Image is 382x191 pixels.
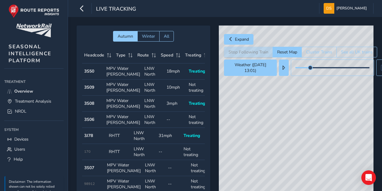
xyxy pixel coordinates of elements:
[361,170,376,185] div: Open Intercom Messenger
[107,144,132,160] td: RHTT
[224,60,277,76] button: Weather ([DATE] 13:01)
[143,160,166,176] td: LNW North
[157,144,181,160] td: --
[16,24,52,37] img: customer logo
[187,80,209,96] td: Not treating
[104,63,142,80] td: MPV Water [PERSON_NAME]
[105,160,143,176] td: MPV Water [PERSON_NAME]
[84,133,93,138] strong: 3J78
[9,43,51,64] span: SEASONAL INTELLIGENCE PLATFORM
[96,5,136,14] span: Live Tracking
[84,149,91,154] span: 170
[189,160,212,176] td: Not treating
[4,96,64,106] a: Treatment Analysis
[235,36,249,42] span: Expand
[4,154,64,164] a: Help
[336,47,377,57] button: See all UK trains
[4,125,64,134] div: System
[181,144,206,160] td: Not treating
[164,96,187,112] td: 3mph
[14,146,25,152] span: Users
[157,128,181,144] td: 31mph
[15,108,26,114] span: NROL
[118,33,133,39] span: Autumn
[113,31,137,42] button: Autumn
[132,128,157,144] td: LNW North
[4,106,64,116] a: NROL
[84,84,94,90] strong: 3S09
[132,144,157,160] td: LNW North
[137,52,149,58] span: Route
[15,98,51,104] span: Treatment Analysis
[84,101,94,106] strong: 3S08
[166,160,189,176] td: --
[116,52,126,58] span: Type
[164,112,187,128] td: --
[4,134,64,144] a: Devices
[301,47,336,57] button: Cluster Trains
[184,133,200,138] span: Treating
[324,3,334,14] img: diamond-layout
[84,68,94,74] strong: 3S50
[14,156,23,162] span: Help
[187,112,209,128] td: Not treating
[137,31,159,42] button: Winter
[336,3,367,14] span: [PERSON_NAME]
[189,101,205,106] span: Treating
[84,52,104,58] span: Headcode
[142,63,164,80] td: LNW North
[84,165,94,171] strong: 3S07
[164,33,169,39] span: All
[224,34,253,45] button: Expand
[104,112,142,128] td: MPV Water [PERSON_NAME]
[4,144,64,154] a: Users
[104,80,142,96] td: MPV Water [PERSON_NAME]
[324,3,369,14] button: [PERSON_NAME]
[14,136,29,142] span: Devices
[9,4,59,18] img: rr logo
[159,31,174,42] button: All
[185,52,201,58] span: Treating
[142,96,164,112] td: LNW North
[161,52,173,58] span: Speed
[4,86,64,96] a: Overview
[142,33,155,39] span: Winter
[84,117,94,122] strong: 3S06
[4,77,64,86] div: Treatment
[104,96,142,112] td: MPV Water [PERSON_NAME]
[14,88,33,94] span: Overview
[84,182,95,186] span: 98912
[189,68,205,74] span: Treating
[164,80,187,96] td: 10mph
[164,63,187,80] td: 18mph
[273,47,301,57] button: Reset Map
[142,80,164,96] td: LNW North
[142,112,164,128] td: LNW North
[107,128,132,144] td: RHTT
